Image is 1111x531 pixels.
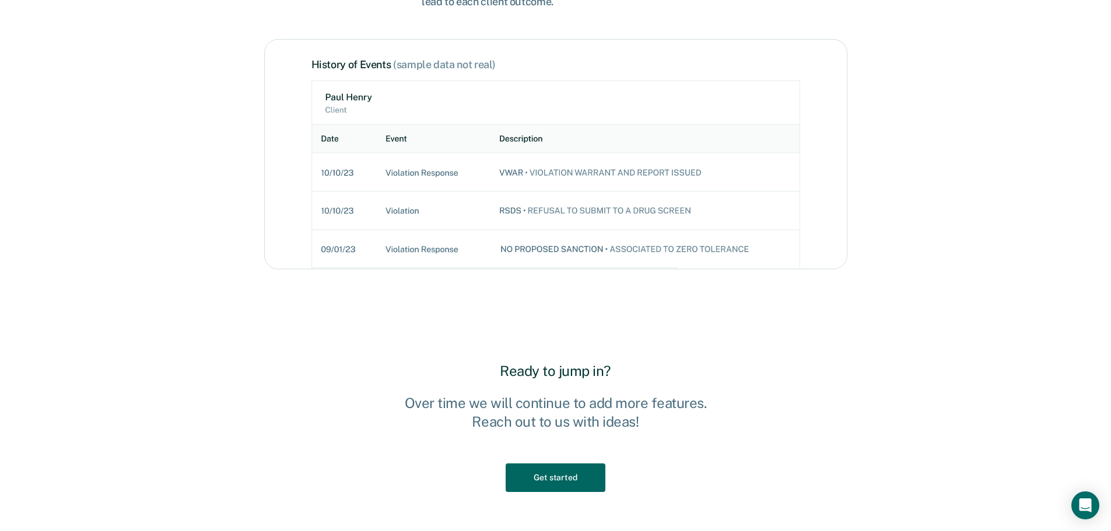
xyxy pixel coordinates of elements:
div: History of Events [311,58,800,71]
h2: Ready to jump in? [394,363,717,379]
img: Track events for each client [311,80,800,269]
div: Open Intercom Messenger [1071,491,1099,519]
button: Get started [506,463,605,492]
p: Over time we will continue to add more features. Reach out to us with ideas! [394,393,717,431]
span: (sample data not real) [393,58,496,71]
